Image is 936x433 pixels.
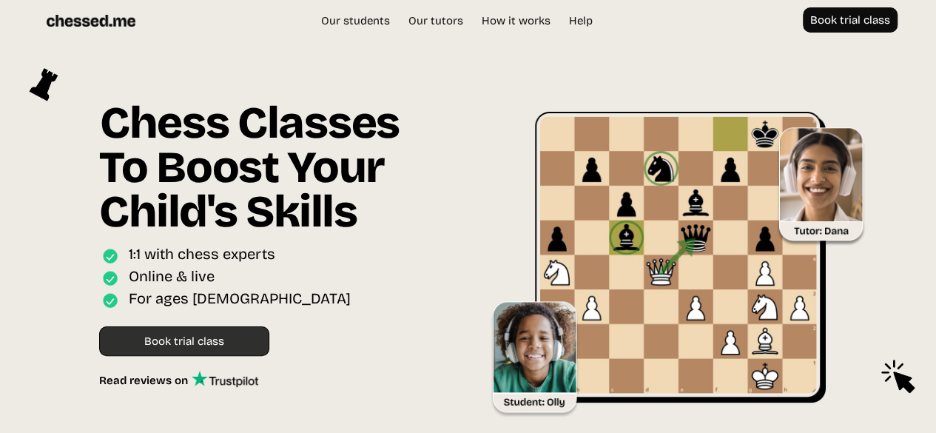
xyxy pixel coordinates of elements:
[99,374,192,387] div: Read reviews on
[562,13,600,28] a: Help
[129,267,215,289] div: Online & live
[474,13,558,28] a: How it works
[129,245,275,266] div: 1:1 with chess experts
[99,101,445,245] h1: Chess Classes To Boost Your Child's Skills
[99,371,258,387] a: Read reviews on
[129,289,351,311] div: For ages [DEMOGRAPHIC_DATA]
[99,326,269,356] a: Book trial class
[803,7,898,33] a: Book trial class
[401,13,471,28] a: Our tutors
[314,13,397,28] a: Our students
